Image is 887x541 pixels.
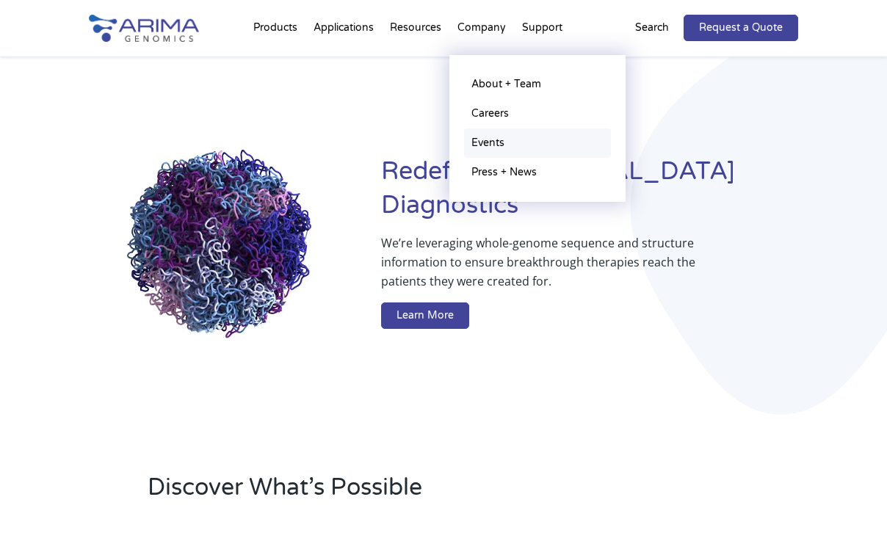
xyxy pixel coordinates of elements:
iframe: Chat Widget [814,471,887,541]
img: Arima-Genomics-logo [89,15,199,42]
a: Careers [464,99,611,128]
a: Request a Quote [684,15,798,41]
a: About + Team [464,70,611,99]
p: Search [635,18,669,37]
h1: Redefining [MEDICAL_DATA] Diagnostics [381,155,798,233]
a: Press + News [464,158,611,187]
h2: Discover What’s Possible [148,471,612,515]
p: We’re leveraging whole-genome sequence and structure information to ensure breakthrough therapies... [381,233,739,302]
a: Events [464,128,611,158]
a: Learn More [381,302,469,329]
